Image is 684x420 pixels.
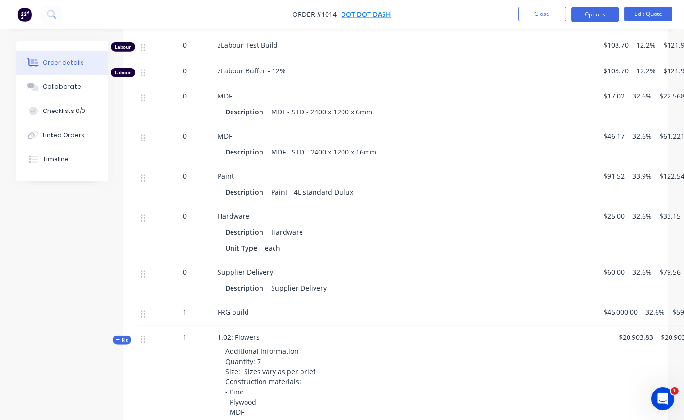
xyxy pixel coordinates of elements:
[633,91,652,101] span: 32.6%
[183,91,187,101] span: 0
[604,267,625,277] span: $60.00
[633,211,652,221] span: 32.6%
[268,145,381,159] div: MDF - STD - 2400 x 1200 x 16mm
[218,211,250,221] span: Hardware
[43,155,68,164] div: Timeline
[268,105,377,119] div: MDF - STD - 2400 x 1200 x 6mm
[624,7,672,21] button: Edit Quote
[604,307,638,317] span: $45,000.00
[16,75,108,99] button: Collaborate
[16,99,108,123] button: Checklists 0/0
[183,332,187,342] span: 1
[226,105,268,119] div: Description
[226,281,268,295] div: Description
[604,40,629,50] span: $108.70
[571,7,619,22] button: Options
[43,83,81,91] div: Collaborate
[633,131,652,141] span: 32.6%
[218,308,249,317] span: FRG build
[633,267,652,277] span: 32.6%
[183,267,187,277] span: 0
[604,171,625,181] span: $91.52
[116,336,128,344] span: Kit
[218,333,260,342] span: 1.02: Flowers
[226,241,261,255] div: Unit Type
[183,40,187,50] span: 0
[637,40,656,50] span: 12.2%
[183,171,187,181] span: 0
[604,131,625,141] span: $46.17
[342,10,392,19] a: Dot Dot Dash
[111,42,135,52] div: Labour
[651,387,674,410] iframe: Intercom live chat
[268,281,331,295] div: Supplier Delivery
[17,7,32,22] img: Factory
[183,66,187,76] span: 0
[218,171,234,181] span: Paint
[226,185,268,199] div: Description
[16,147,108,171] button: Timeline
[633,171,652,181] span: 33.9%
[16,51,108,75] button: Order details
[218,66,286,75] span: zLabour Buffer - 12%
[660,267,681,277] span: $79.56
[43,131,84,140] div: Linked Orders
[604,91,625,101] span: $17.02
[619,332,654,342] span: $20,903.83
[660,211,681,221] span: $33.15
[293,10,342,19] span: Order #1014 -
[518,7,566,21] button: Close
[218,131,233,140] span: MDF
[183,307,187,317] span: 1
[671,387,679,395] span: 1
[16,123,108,147] button: Linked Orders
[218,91,233,100] span: MDF
[43,58,84,67] div: Order details
[183,211,187,221] span: 0
[226,225,268,239] div: Description
[226,145,268,159] div: Description
[261,241,285,255] div: each
[111,68,135,77] div: Labour
[268,185,357,199] div: Paint - 4L standard Dulux
[604,66,629,76] span: $108.70
[646,307,665,317] span: 32.6%
[637,66,656,76] span: 12.2%
[43,107,85,115] div: Checklists 0/0
[218,267,274,277] span: Supplier Delivery
[183,131,187,141] span: 0
[604,211,625,221] span: $25.00
[113,336,131,345] button: Kit
[218,41,278,50] span: zLabour Test Build
[268,225,307,239] div: Hardware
